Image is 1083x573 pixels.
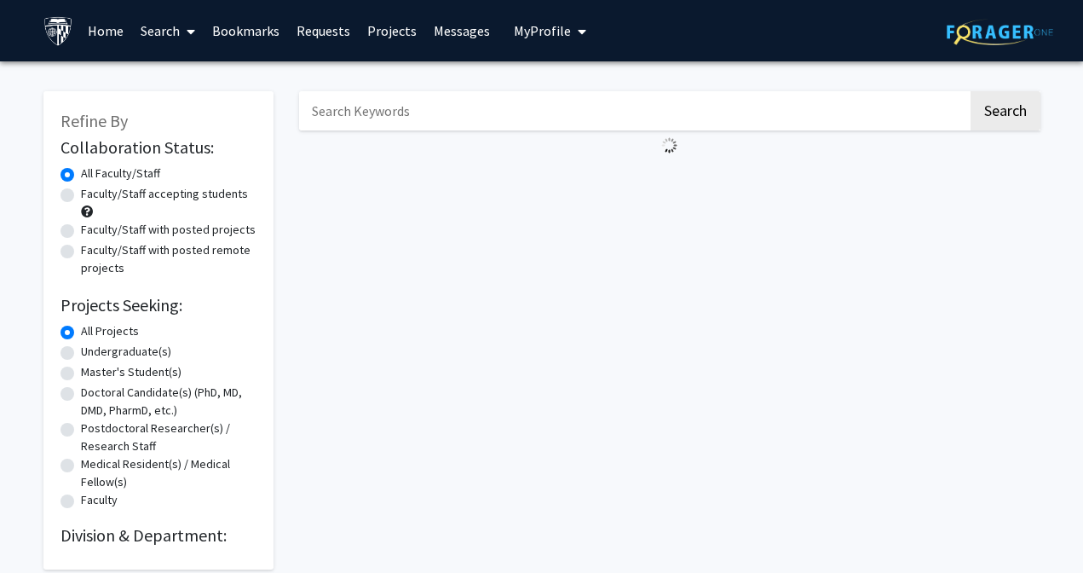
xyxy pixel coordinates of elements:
[43,16,73,46] img: Johns Hopkins University Logo
[81,363,181,381] label: Master's Student(s)
[60,525,256,546] h2: Division & Department:
[425,1,498,61] a: Messages
[60,295,256,315] h2: Projects Seeking:
[299,160,1040,200] nav: Page navigation
[971,91,1040,130] button: Search
[81,384,256,420] label: Doctoral Candidate(s) (PhD, MD, DMD, PharmD, etc.)
[654,130,684,160] img: Loading
[81,455,256,491] label: Medical Resident(s) / Medical Fellow(s)
[947,19,1053,45] img: ForagerOne Logo
[514,22,571,39] span: My Profile
[81,185,248,203] label: Faculty/Staff accepting students
[60,137,256,158] h2: Collaboration Status:
[359,1,425,61] a: Projects
[60,110,128,131] span: Refine By
[299,91,968,130] input: Search Keywords
[288,1,359,61] a: Requests
[81,343,171,361] label: Undergraduate(s)
[81,221,256,239] label: Faculty/Staff with posted projects
[81,491,118,509] label: Faculty
[81,322,139,340] label: All Projects
[81,420,256,455] label: Postdoctoral Researcher(s) / Research Staff
[132,1,204,61] a: Search
[81,241,256,277] label: Faculty/Staff with posted remote projects
[204,1,288,61] a: Bookmarks
[81,165,160,182] label: All Faculty/Staff
[79,1,132,61] a: Home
